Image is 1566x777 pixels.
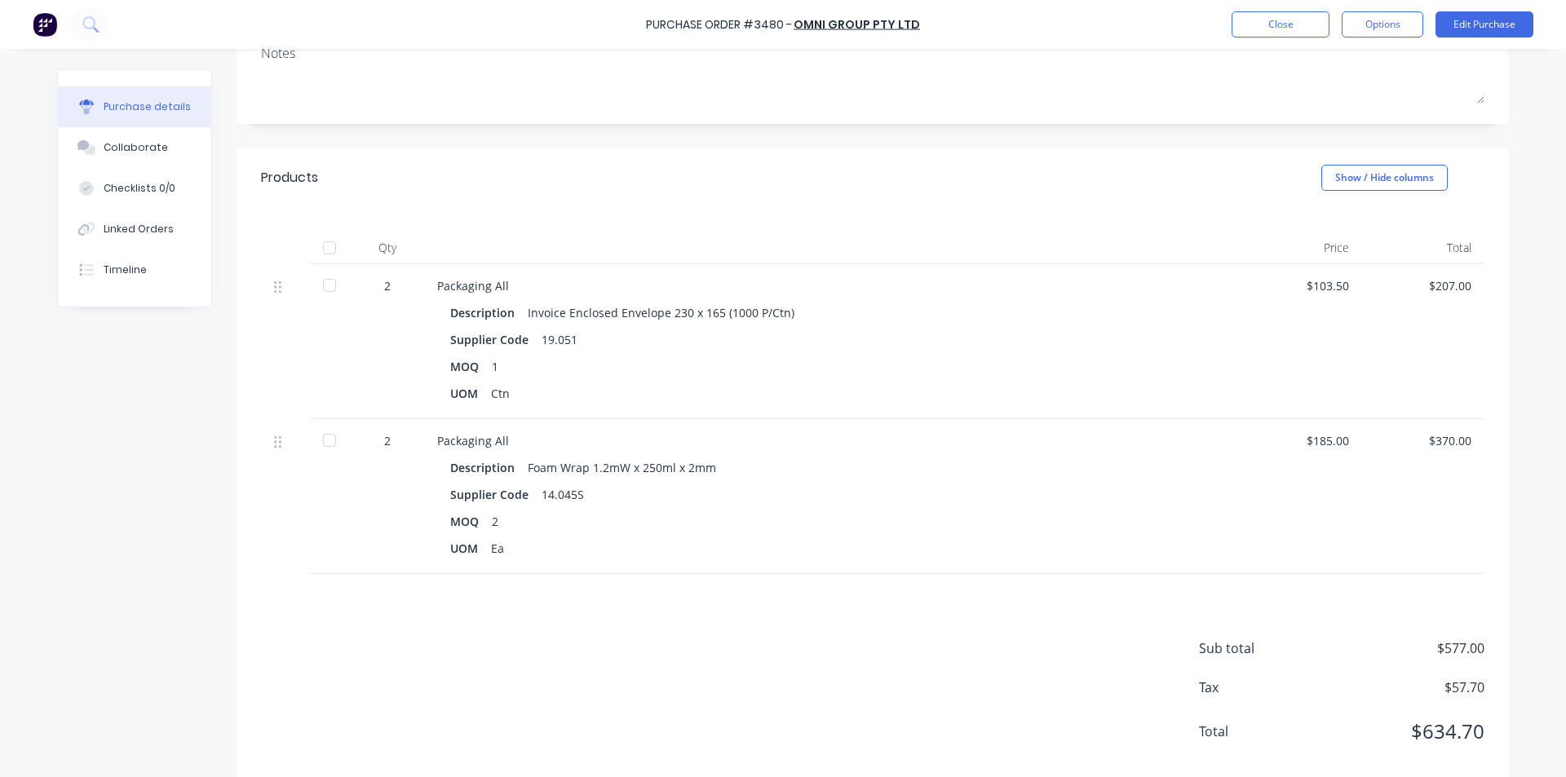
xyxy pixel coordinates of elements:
div: 2 [364,277,411,294]
div: Qty [351,232,424,264]
div: MOQ [450,510,492,533]
div: Products [261,168,318,188]
div: Description [450,456,528,479]
div: Checklists 0/0 [104,181,175,196]
div: Collaborate [104,140,168,155]
button: Options [1342,11,1423,38]
button: Purchase details [58,86,211,127]
div: Ea [491,536,504,560]
button: Checklists 0/0 [58,168,211,209]
div: Packaging All [437,277,1227,294]
img: Factory [33,12,57,37]
div: Ctn [491,382,510,405]
button: Collaborate [58,127,211,168]
span: Total [1199,722,1321,741]
div: $370.00 [1375,432,1471,449]
div: 2 [364,432,411,449]
span: $577.00 [1321,638,1484,658]
span: $57.70 [1321,678,1484,697]
div: $185.00 [1253,432,1349,449]
div: UOM [450,536,491,560]
div: Purchase details [104,99,191,114]
div: Foam Wrap 1.2mW x 250ml x 2mm [528,456,716,479]
div: Description [450,301,528,324]
div: 14.045S [542,483,584,506]
span: $634.70 [1321,717,1484,746]
div: Supplier Code [450,483,542,506]
div: UOM [450,382,491,405]
button: Edit Purchase [1435,11,1533,38]
div: Notes [261,43,1484,63]
div: Linked Orders [104,222,174,236]
div: Packaging All [437,432,1227,449]
button: Linked Orders [58,209,211,249]
div: 2 [492,510,498,533]
div: Timeline [104,263,147,277]
div: 19.051 [542,328,577,351]
div: MOQ [450,355,492,378]
div: Invoice Enclosed Envelope 230 x 165 (1000 P/Ctn) [528,301,794,324]
div: Purchase Order #3480 - [646,16,792,33]
span: Sub total [1199,638,1321,658]
div: Supplier Code [450,328,542,351]
button: Timeline [58,249,211,290]
div: $103.50 [1253,277,1349,294]
button: Close [1232,11,1329,38]
div: 1 [492,355,498,378]
div: Total [1362,232,1484,264]
div: Price [1240,232,1362,264]
a: Omni Group Pty Ltd [794,16,920,33]
button: Show / Hide columns [1321,165,1448,191]
span: Tax [1199,678,1321,697]
div: $207.00 [1375,277,1471,294]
